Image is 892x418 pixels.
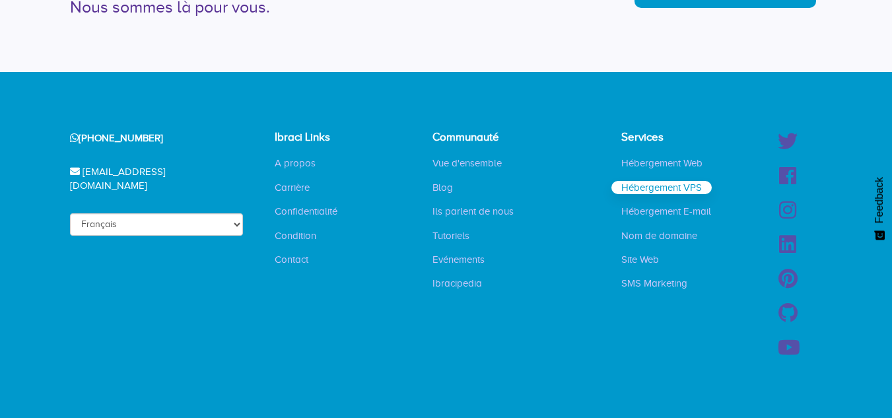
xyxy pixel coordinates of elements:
[265,157,326,170] a: A propos
[611,277,697,290] a: SMS Marketing
[867,164,892,254] button: Feedback - Afficher l’enquête
[611,229,707,242] a: Nom de domaine
[432,131,524,144] h4: Communauté
[423,181,463,194] a: Blog
[53,155,244,203] div: [EMAIL_ADDRESS][DOMAIN_NAME]
[265,181,320,194] a: Carrière
[611,181,712,194] a: Hébergement VPS
[423,277,492,290] a: Ibracipedia
[423,157,512,170] a: Vue d'ensemble
[611,157,712,170] a: Hébergement Web
[265,253,318,266] a: Contact
[53,122,244,155] div: [PHONE_NUMBER]
[611,205,721,218] a: Hébergement E-mail
[265,229,326,242] a: Condition
[621,131,721,144] h4: Services
[611,253,669,266] a: Site Web
[265,205,347,218] a: Confidentialité
[423,229,479,242] a: Tutoriels
[423,205,524,218] a: Ils parlent de nous
[423,253,495,266] a: Evénements
[874,177,885,223] span: Feedback
[275,131,360,144] h4: Ibraci Links
[826,352,876,402] iframe: Drift Widget Chat Controller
